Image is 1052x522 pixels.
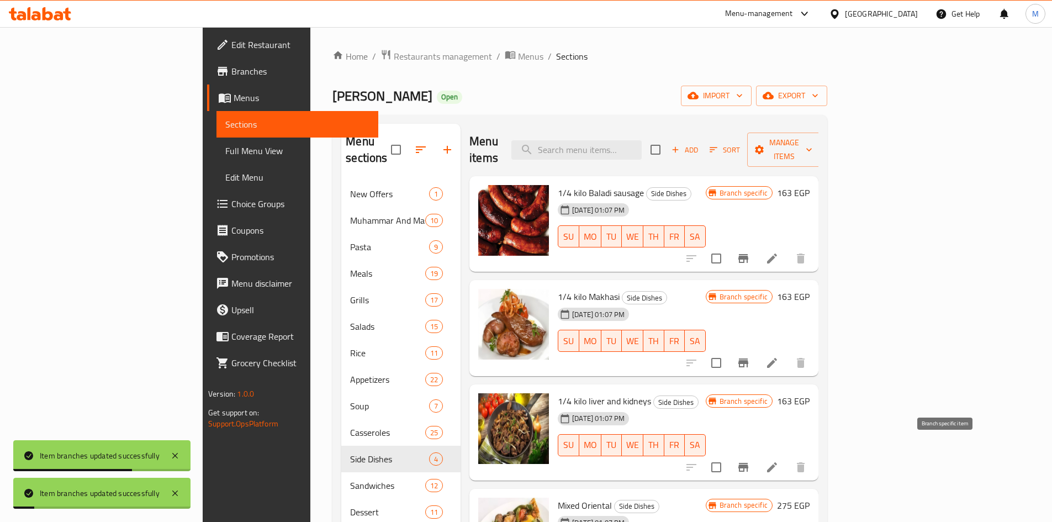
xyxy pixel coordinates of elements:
[648,333,660,349] span: TH
[429,187,443,201] div: items
[225,118,369,131] span: Sections
[643,434,664,456] button: TH
[756,136,812,164] span: Manage items
[231,197,369,210] span: Choice Groups
[408,136,434,163] span: Sort sections
[685,330,706,352] button: SA
[622,330,643,352] button: WE
[689,333,701,349] span: SA
[787,454,814,481] button: delete
[469,133,498,166] h2: Menu items
[350,373,425,386] div: Appetizers
[702,141,747,159] span: Sort items
[669,229,681,245] span: FR
[341,181,461,207] div: New Offers1
[478,185,549,256] img: 1/4 kilo Baladi sausage
[231,224,369,237] span: Coupons
[208,416,278,431] a: Support.OpsPlatform
[777,498,810,513] h6: 275 EGP
[430,454,442,465] span: 4
[341,393,461,419] div: Soup7
[425,426,443,439] div: items
[747,133,821,167] button: Manage items
[614,500,659,513] div: Side Dishes
[40,487,160,499] div: Item branches updated successfully
[615,500,659,513] span: Side Dishes
[434,136,461,163] button: Add section
[654,396,698,409] span: Side Dishes
[478,393,549,464] img: 1/4 kilo liver and kidneys
[40,450,160,462] div: Item branches updated successfully
[558,288,620,305] span: 1/4 kilo Makhasi
[626,229,639,245] span: WE
[777,393,810,409] h6: 163 EGP
[380,49,492,64] a: Restaurants management
[207,217,378,244] a: Coupons
[429,399,443,413] div: items
[341,366,461,393] div: Appetizers22
[558,184,644,201] span: 1/4 kilo Baladi sausage
[231,65,369,78] span: Branches
[653,396,699,409] div: Side Dishes
[622,291,667,304] div: Side Dishes
[350,267,425,280] span: Meals
[787,350,814,376] button: delete
[647,187,691,200] span: Side Dishes
[558,330,579,352] button: SU
[715,396,772,407] span: Branch specific
[664,434,685,456] button: FR
[216,111,378,138] a: Sections
[601,225,622,247] button: TU
[667,141,702,159] button: Add
[705,456,728,479] span: Select to update
[568,309,629,320] span: [DATE] 01:07 PM
[425,346,443,360] div: items
[689,229,701,245] span: SA
[643,225,664,247] button: TH
[765,89,818,103] span: export
[548,50,552,63] li: /
[425,373,443,386] div: items
[644,138,667,161] span: Select section
[511,140,642,160] input: search
[664,330,685,352] button: FR
[225,144,369,157] span: Full Menu View
[426,268,442,279] span: 19
[725,7,793,20] div: Menu-management
[429,452,443,466] div: items
[350,187,429,201] span: New Offers
[234,91,369,104] span: Menus
[579,330,601,352] button: MO
[715,188,772,198] span: Branch specific
[558,434,579,456] button: SU
[579,225,601,247] button: MO
[425,320,443,333] div: items
[231,330,369,343] span: Coverage Report
[207,31,378,58] a: Edit Restaurant
[1032,8,1039,20] span: M
[426,481,442,491] span: 12
[341,472,461,499] div: Sandwiches12
[341,260,461,287] div: Meals19
[715,500,772,510] span: Branch specific
[584,229,597,245] span: MO
[646,187,691,201] div: Side Dishes
[707,141,743,159] button: Sort
[606,229,618,245] span: TU
[425,267,443,280] div: items
[350,346,425,360] div: Rice
[765,461,779,474] a: Edit menu item
[777,289,810,304] h6: 163 EGP
[231,250,369,263] span: Promotions
[643,330,664,352] button: TH
[341,234,461,260] div: Pasta9
[648,229,660,245] span: TH
[425,214,443,227] div: items
[430,401,442,412] span: 7
[430,189,442,199] span: 1
[670,144,700,156] span: Add
[563,229,574,245] span: SU
[231,303,369,317] span: Upsell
